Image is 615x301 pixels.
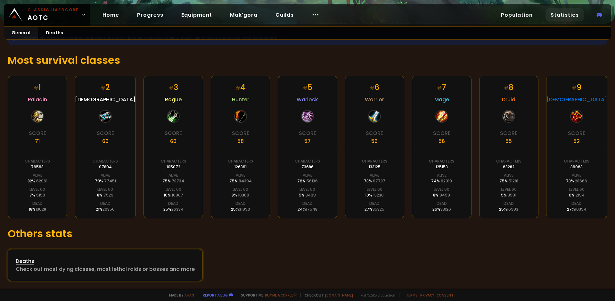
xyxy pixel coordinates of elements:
div: Dead [168,201,178,206]
div: 76 % [297,178,318,184]
div: Score [97,129,114,137]
small: # [572,85,577,92]
span: Mage [434,96,449,104]
a: Classic HardcoreAOTC [4,4,90,26]
span: Support me, [237,293,297,297]
div: Level 60 [166,187,181,192]
div: 24 % [298,206,317,212]
div: Alive [33,172,42,178]
div: Dead [437,201,447,206]
span: Hunter [232,96,249,104]
div: Level 60 [233,187,248,192]
div: Alive [101,172,110,178]
div: Dead [571,201,582,206]
div: Characters [93,158,118,164]
div: Level 60 [97,187,113,192]
div: 55 [505,137,512,145]
small: # [303,85,307,92]
span: 77451 [104,178,116,184]
div: Characters [564,158,589,164]
div: Dead [235,201,246,206]
small: # [101,85,105,92]
div: 79 % [95,178,116,184]
a: DeathsCheck out most dying classes, most lethal raids or bosses and more [8,249,203,281]
div: 75 % [499,178,518,184]
a: Deaths [38,27,71,39]
div: Score [165,129,182,137]
small: # [437,85,442,92]
div: 126391 [234,164,247,170]
a: Buy me a coffee [265,293,297,297]
div: Check out most dying classes, most lethal raids or bosses and more [16,265,195,273]
div: Level 60 [367,187,382,192]
div: 26 % [432,206,451,212]
div: 82 % [28,178,47,184]
span: 13230 [373,192,384,198]
a: Consent [437,293,454,297]
div: 6 [370,82,379,93]
div: 7 [437,82,446,93]
div: Dead [32,201,43,206]
span: 20350 [102,206,115,212]
div: Dead [100,201,111,206]
div: 6 % [569,192,585,198]
small: # [235,85,240,92]
span: 92019 [441,178,452,184]
div: 1 [34,82,41,93]
a: Population [496,8,538,21]
span: 51281 [509,178,518,184]
div: Level 60 [501,187,517,192]
div: 68282 [503,164,514,170]
div: 7 % [29,192,45,198]
span: 9459 [439,192,450,198]
div: Score [433,129,450,137]
div: Score [299,129,316,137]
span: 16993 [507,206,518,212]
div: 73 % [566,178,587,184]
div: Score [232,129,249,137]
div: 97804 [99,164,112,170]
div: 5 % [501,192,516,198]
a: Equipment [176,8,217,21]
a: Terms [406,293,418,297]
div: 10 % [365,192,384,198]
span: 7529 [103,192,113,198]
div: 133125 [369,164,381,170]
div: Alive [370,172,379,178]
div: Alive [236,172,245,178]
div: Alive [168,172,178,178]
div: 2 [101,82,110,93]
div: 4 [235,82,245,93]
div: 10 % [164,192,183,198]
span: Made by [165,293,194,297]
div: Score [568,129,585,137]
div: 8 % [232,192,249,198]
small: # [370,85,374,92]
div: Characters [25,158,50,164]
div: Characters [496,158,521,164]
span: 10907 [172,192,183,198]
small: # [34,85,38,92]
div: Dead [302,201,313,206]
span: 62961 [36,178,47,184]
a: Progress [132,8,168,21]
div: 5 [303,82,312,93]
div: Level 60 [434,187,449,192]
div: 5 % [299,192,316,198]
div: Alive [303,172,312,178]
span: [DEMOGRAPHIC_DATA] [75,96,135,104]
span: 35325 [373,206,384,212]
span: 33126 [440,206,451,212]
div: Characters [362,158,387,164]
div: 52 [573,137,580,145]
span: Rogue [165,96,182,104]
span: 10360 [238,192,249,198]
div: 71 [35,137,40,145]
div: 60 [170,137,176,145]
span: 94394 [239,178,252,184]
span: v. d752d5 - production [357,293,395,297]
div: 73 % [364,178,385,184]
span: 28666 [575,178,587,184]
div: 25 % [163,206,184,212]
span: 26334 [171,206,184,212]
